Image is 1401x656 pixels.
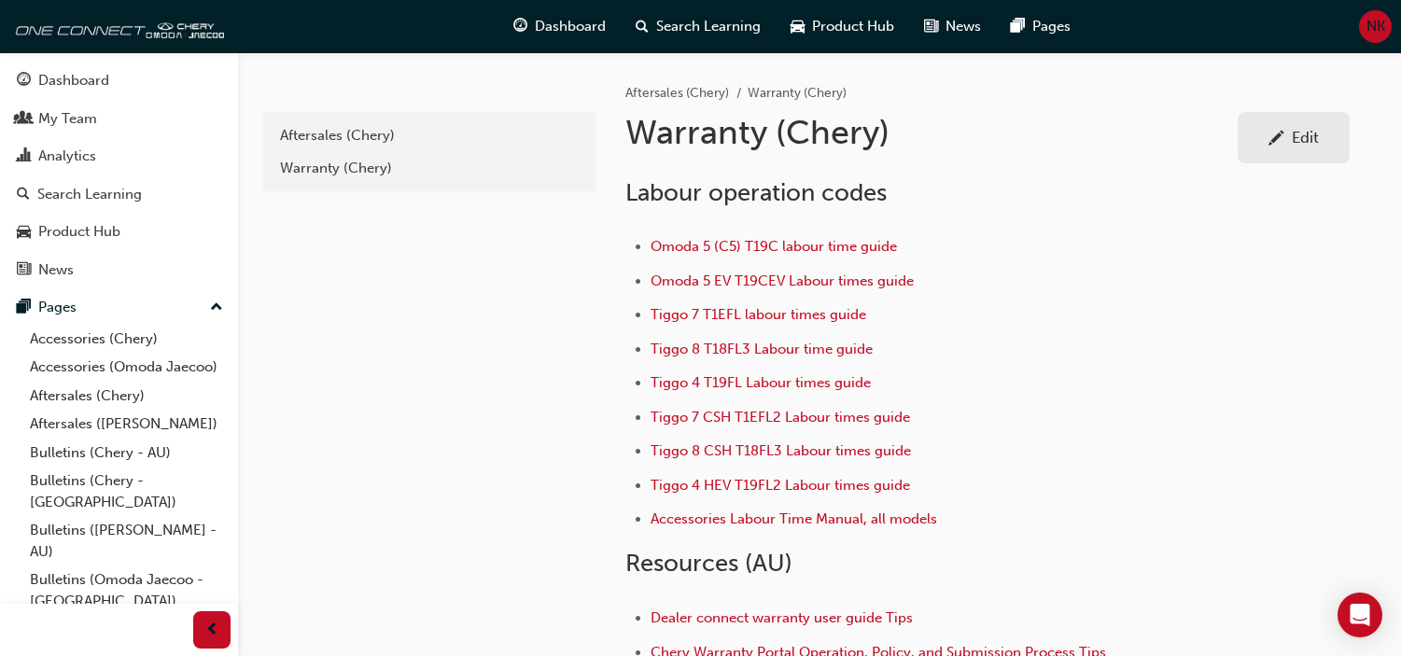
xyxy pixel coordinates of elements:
span: guage-icon [513,15,527,38]
a: Accessories Labour Time Manual, all models [651,510,937,527]
div: Warranty (Chery) [280,158,579,179]
a: Bulletins (Chery - [GEOGRAPHIC_DATA]) [22,467,231,516]
span: Dashboard [535,16,606,37]
span: pages-icon [17,300,31,316]
a: Tiggo 7 CSH T1EFL2 Labour times guide [651,409,910,426]
a: Tiggo 7 T1EFL labour times guide [651,306,866,323]
span: chart-icon [17,148,31,165]
div: Product Hub [38,221,120,243]
div: My Team [38,108,97,130]
div: Dashboard [38,70,109,91]
div: Search Learning [37,184,142,205]
a: news-iconNews [909,7,996,46]
a: Aftersales (Chery) [22,382,231,411]
a: Accessories (Chery) [22,325,231,354]
a: Warranty (Chery) [271,152,588,185]
span: Labour operation codes [625,178,887,207]
span: search-icon [17,187,30,203]
span: search-icon [636,15,649,38]
div: Analytics [38,146,96,167]
span: news-icon [924,15,938,38]
button: DashboardMy TeamAnalyticsSearch LearningProduct HubNews [7,60,231,290]
a: Omoda 5 (C5) T19C labour time guide [651,238,897,255]
a: Edit [1238,112,1350,163]
span: people-icon [17,111,31,128]
a: News [7,253,231,287]
span: car-icon [17,224,31,241]
a: Bulletins (Omoda Jaecoo - [GEOGRAPHIC_DATA]) [22,565,231,615]
span: Resources (AU) [625,549,792,578]
h1: Warranty (Chery) [625,112,1238,153]
li: Warranty (Chery) [748,83,847,105]
a: Dealer connect warranty user guide Tips [651,609,913,626]
a: Tiggo 4 HEV T19FL2 Labour times guide [651,477,910,494]
div: Pages [38,297,77,318]
button: NK [1359,10,1392,43]
a: Accessories (Omoda Jaecoo) [22,353,231,382]
a: Aftersales ([PERSON_NAME]) [22,410,231,439]
a: pages-iconPages [996,7,1086,46]
a: Bulletins (Chery - AU) [22,439,231,468]
span: NK [1366,16,1385,37]
button: Pages [7,290,231,325]
a: Search Learning [7,177,231,212]
a: Aftersales (Chery) [625,85,729,101]
a: car-iconProduct Hub [776,7,909,46]
div: Aftersales (Chery) [280,125,579,147]
a: Dashboard [7,63,231,98]
a: My Team [7,102,231,136]
a: guage-iconDashboard [498,7,621,46]
a: Tiggo 8 T18FL3 Labour time guide [651,341,873,357]
span: Search Learning [656,16,761,37]
div: Open Intercom Messenger [1338,593,1382,637]
span: Pages [1032,16,1071,37]
span: News [946,16,981,37]
a: Omoda 5 EV T19CEV Labour times guide [651,272,914,289]
span: Product Hub [812,16,894,37]
a: search-iconSearch Learning [621,7,776,46]
span: pencil-icon [1268,131,1284,149]
span: car-icon [791,15,805,38]
span: guage-icon [17,73,31,90]
img: oneconnect [9,7,224,45]
span: news-icon [17,262,31,279]
a: Tiggo 8 CSH T18FL3 Labour times guide [651,442,911,459]
a: Product Hub [7,215,231,249]
a: Bulletins ([PERSON_NAME] - AU) [22,516,231,565]
span: up-icon [210,296,223,320]
span: pages-icon [1011,15,1025,38]
a: Analytics [7,139,231,174]
div: News [38,259,74,281]
span: prev-icon [205,619,219,642]
a: Aftersales (Chery) [271,119,588,152]
div: Edit [1292,128,1319,147]
a: Tiggo 4 T19FL Labour times guide [651,374,871,391]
